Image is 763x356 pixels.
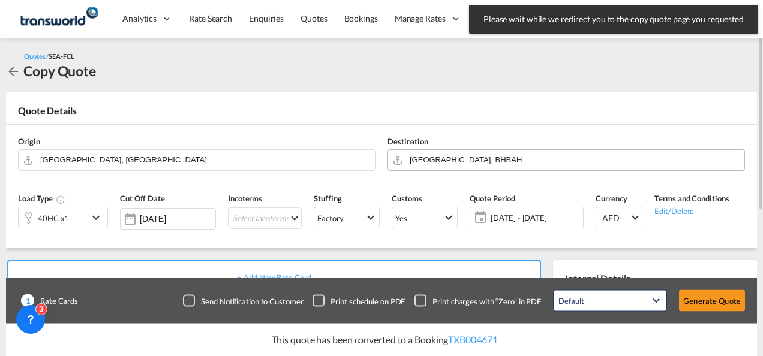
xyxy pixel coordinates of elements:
span: Currency [596,194,627,203]
md-checkbox: Checkbox No Ink [183,295,303,307]
md-input-container: Jebel Ali, AEJEA [18,149,376,171]
span: AED [602,212,630,224]
div: Factory [317,213,343,223]
span: Cut Off Date [120,194,165,203]
span: Manage Rates [395,13,446,25]
span: Quotes [301,13,327,23]
span: Load Type [18,194,65,203]
span: 1 [21,294,34,307]
div: Print schedule on PDF [331,295,405,306]
span: Quotes / [24,52,49,60]
div: icon-arrow-left [6,61,23,80]
span: Bookings [344,13,378,23]
a: TXB004671 [448,334,497,345]
div: Edit/Delete [654,204,729,216]
md-checkbox: Checkbox No Ink [414,295,541,307]
span: [DATE] - [DATE] [491,212,580,223]
div: + Add New Rate Card [7,260,541,296]
button: Generate Quote [679,290,745,312]
span: [DATE] - [DATE] [488,209,583,226]
div: Yes [395,213,407,223]
span: Please wait while we redirect you to the copy quote page you requested [480,13,747,25]
span: Destination [387,137,428,146]
md-icon: icon-calendar [470,210,485,225]
input: Select [140,214,215,224]
div: Send Notification to Customer [201,295,303,306]
div: Quote Details [6,104,757,123]
md-icon: icon-arrow-left [6,64,20,79]
md-icon: icon-information-outline [56,195,65,204]
span: Enquiries [249,13,284,23]
md-checkbox: Checkbox No Ink [313,295,405,307]
span: Rate Cards [34,295,78,306]
input: Search by Door/Port [40,149,369,170]
div: Print charges with “Zero” in PDF [432,295,541,306]
md-select: Select Customs: Yes [392,207,458,228]
md-input-container: Bahrain, BHBAH [387,149,745,171]
span: Rate Search [189,13,232,23]
span: Quote Period [470,194,515,203]
div: 40HC x1icon-chevron-down [18,207,108,228]
span: SEA-FCL [49,52,74,60]
div: 40HC x1 [38,210,69,227]
div: Copy Quote [23,61,96,80]
span: Stuffing [314,194,341,203]
span: + Add New Rate Card [237,273,311,282]
div: Default [558,296,584,306]
span: Origin [18,137,40,146]
span: Incoterms [228,194,262,203]
input: Search by Door/Port [410,149,738,170]
div: Internal Details [553,260,757,297]
md-select: Select Currency: د.إ AEDUnited Arab Emirates Dirham [596,207,642,228]
md-select: Select Incoterms [228,207,302,229]
span: Customs [392,194,422,203]
p: This quote has been converted to a Booking [266,333,498,346]
img: f753ae806dec11f0841701cdfdf085c0.png [18,5,99,32]
md-icon: icon-chevron-down [89,210,107,225]
span: Analytics [122,13,157,25]
md-select: Select Stuffing: Factory [314,207,380,228]
span: Terms and Conditions [654,194,729,203]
